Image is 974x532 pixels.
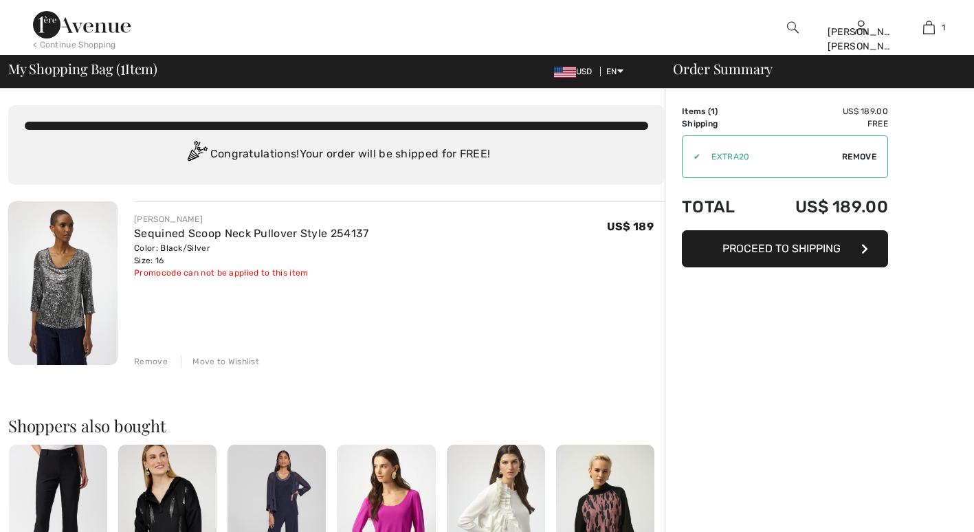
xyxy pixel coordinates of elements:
img: 1ère Avenue [33,11,131,38]
td: Total [682,184,757,230]
h2: Shoppers also bought [8,417,665,434]
div: Move to Wishlist [181,355,259,368]
img: search the website [787,19,799,36]
iframe: Opens a widget where you can find more information [886,491,960,525]
div: Congratulations! Your order will be shipped for FREE! [25,141,648,168]
td: Free [757,118,888,130]
div: Order Summary [656,62,966,76]
div: [PERSON_NAME] [134,213,368,225]
span: My Shopping Bag ( Item) [8,62,157,76]
span: USD [554,67,598,76]
a: Sequined Scoop Neck Pullover Style 254137 [134,227,368,240]
input: Promo code [700,136,842,177]
span: Remove [842,151,876,163]
img: Sequined Scoop Neck Pullover Style 254137 [8,201,118,365]
td: US$ 189.00 [757,184,888,230]
span: 1 [942,21,945,34]
td: Items ( ) [682,105,757,118]
div: ✔ [683,151,700,163]
img: Congratulation2.svg [183,141,210,168]
img: My Info [855,19,867,36]
td: Shipping [682,118,757,130]
div: [PERSON_NAME] [PERSON_NAME] [828,25,894,54]
span: 1 [120,58,125,76]
div: < Continue Shopping [33,38,116,51]
a: Sign In [855,21,867,34]
span: Proceed to Shipping [722,242,841,255]
span: EN [606,67,623,76]
a: 1 [896,19,962,36]
div: Promocode can not be applied to this item [134,267,368,279]
div: Remove [134,355,168,368]
span: US$ 189 [607,220,654,233]
img: My Bag [923,19,935,36]
button: Proceed to Shipping [682,230,888,267]
img: US Dollar [554,67,576,78]
div: Color: Black/Silver Size: 16 [134,242,368,267]
td: US$ 189.00 [757,105,888,118]
span: 1 [711,107,715,116]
